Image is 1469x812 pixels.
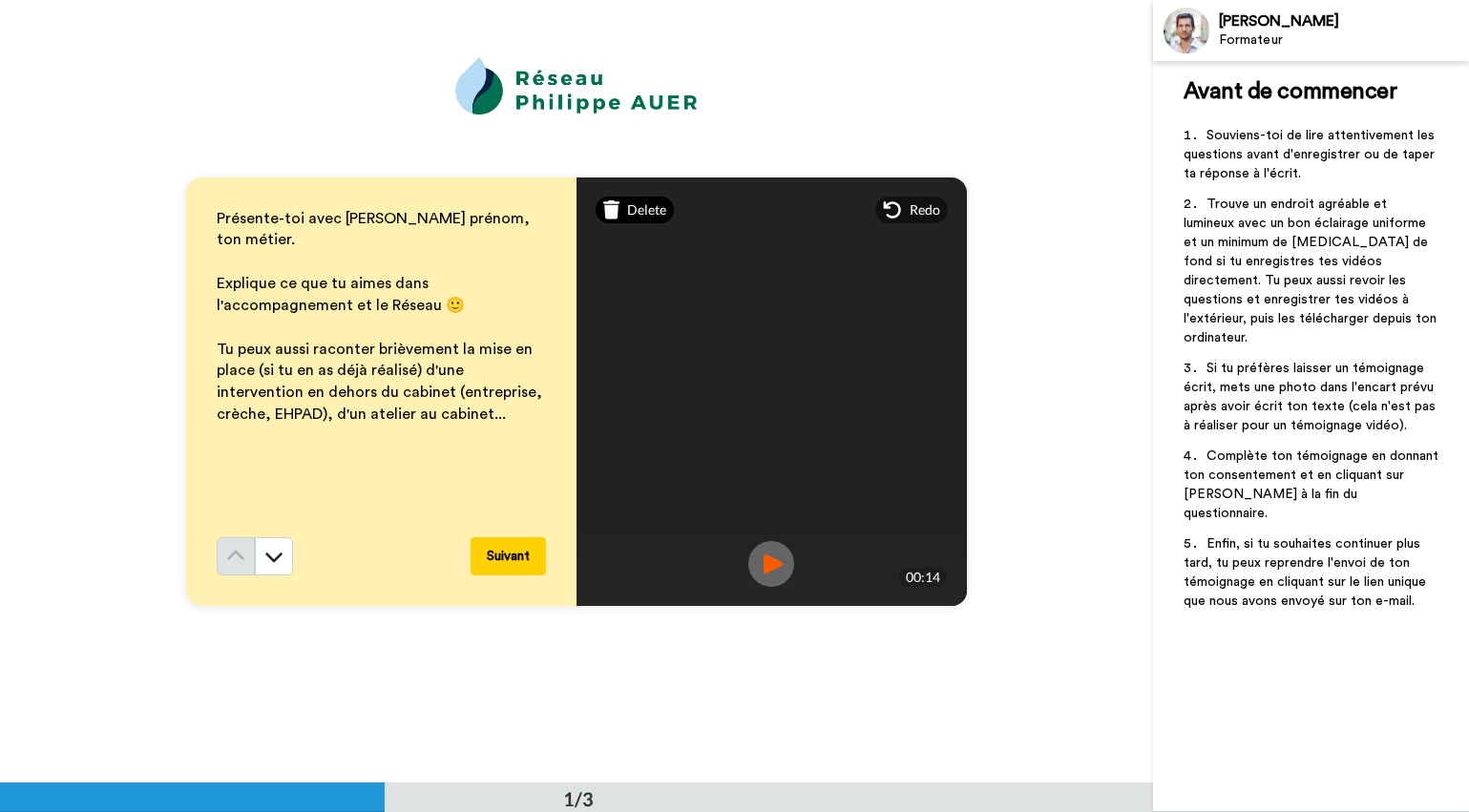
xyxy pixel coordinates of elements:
span: Avant de commencer [1184,80,1396,103]
span: Si tu préfères laisser un témoignage écrit, mets une photo dans l'encart prévu après avoir écrit ... [1184,362,1439,432]
span: Tu peux aussi raconter brièvement la mise en place (si tu en as déjà réalisé) d'une intervention ... [217,342,546,423]
span: Souviens-toi de lire attentivement les questions avant d'enregistrer ou de taper ta réponse à l'é... [1184,129,1438,180]
span: Enfin, si tu souhaites continuer plus tard, tu peux reprendre l'envoi de ton témoignage en cliqua... [1184,537,1430,608]
div: Formateur [1219,32,1468,49]
span: Présente-toi avec [PERSON_NAME] prénom, ton métier. [217,211,534,248]
span: Trouve un endroit agréable et lumineux avec un bon éclairage uniforme et un minimum de [MEDICAL_D... [1184,198,1440,344]
div: Redo [875,197,948,223]
div: 1/3 [533,785,624,812]
span: Complète ton témoignage en donnant ton consentement et en cliquant sur [PERSON_NAME] à la fin du ... [1184,449,1442,520]
div: Delete [596,197,675,223]
img: ic_record_play.svg [748,541,794,587]
button: Suivant [471,537,546,575]
div: [PERSON_NAME] [1219,12,1468,31]
span: Redo [910,200,940,219]
span: Delete [627,200,666,219]
div: 00:14 [898,568,948,587]
img: Profile Image [1164,8,1209,53]
span: Explique ce que tu aimes dans l'accompagnement et le Réseau 🙂 [217,276,465,313]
